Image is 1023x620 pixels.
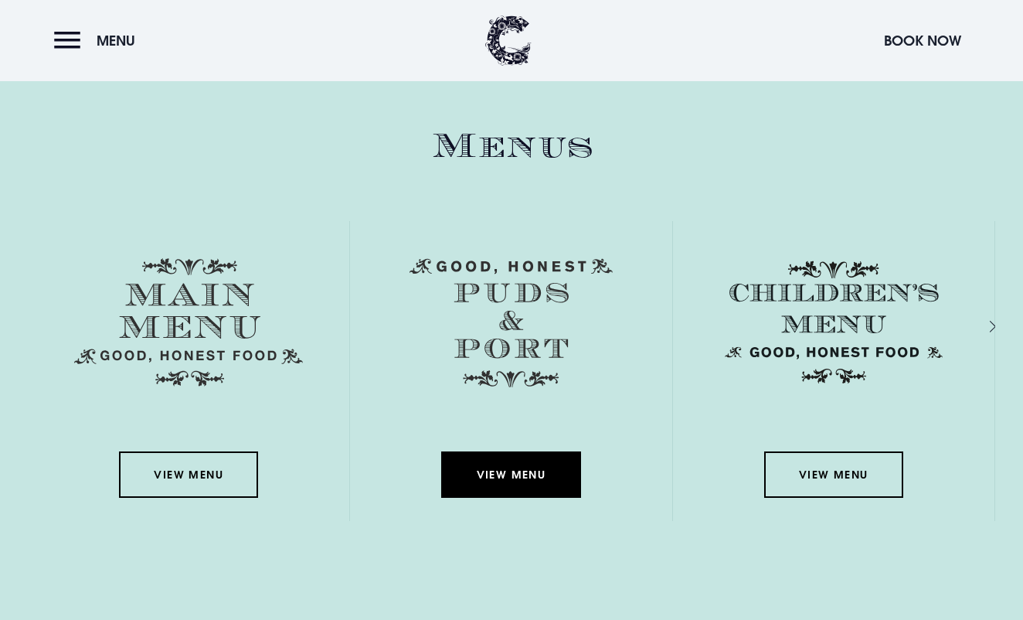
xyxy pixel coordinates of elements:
[764,451,903,498] a: View Menu
[119,451,258,498] a: View Menu
[97,32,135,49] span: Menu
[74,258,303,387] img: Menu main menu
[969,315,984,337] div: Next slide
[719,258,948,387] img: Childrens Menu 1
[441,451,580,498] a: View Menu
[410,258,613,388] img: Menu puds and port
[485,15,532,66] img: Clandeboye Lodge
[876,24,969,57] button: Book Now
[28,126,995,167] h2: Menus
[54,24,143,57] button: Menu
